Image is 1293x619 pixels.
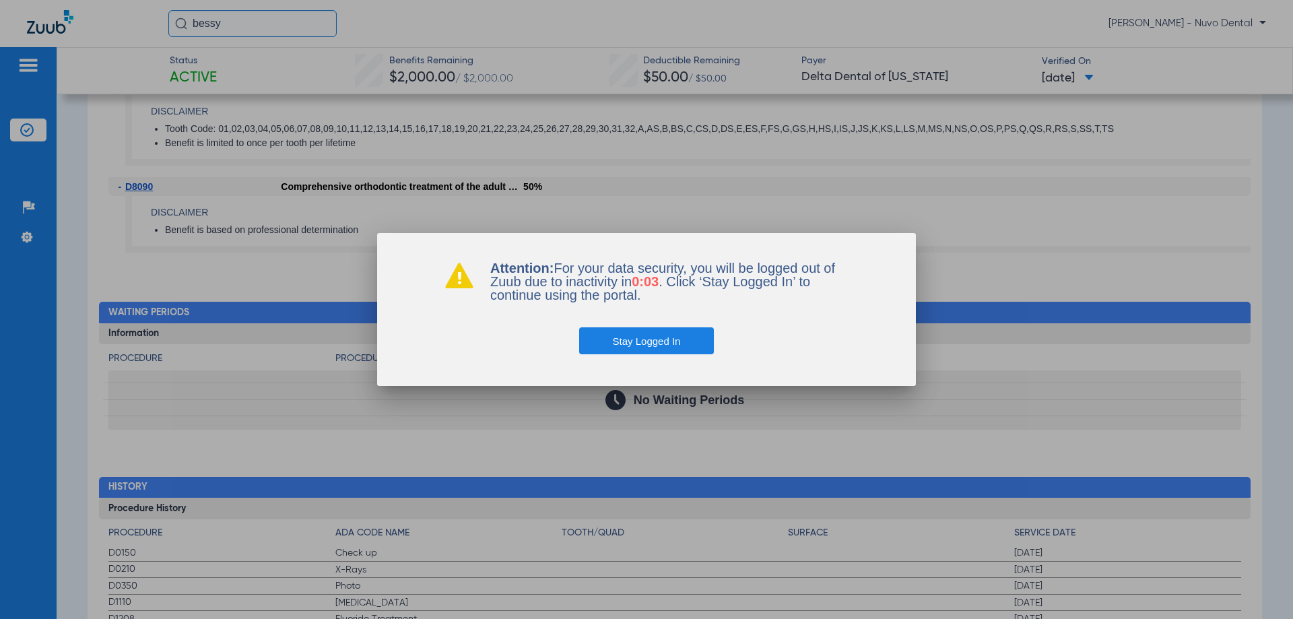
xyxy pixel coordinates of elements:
span: 0:03 [632,274,659,289]
b: Attention: [490,261,554,275]
button: Stay Logged In [579,327,715,354]
iframe: Chat Widget [1226,554,1293,619]
p: For your data security, you will be logged out of Zuub due to inactivity in . Click ‘Stay Logged ... [490,261,849,302]
img: warning [444,261,474,288]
